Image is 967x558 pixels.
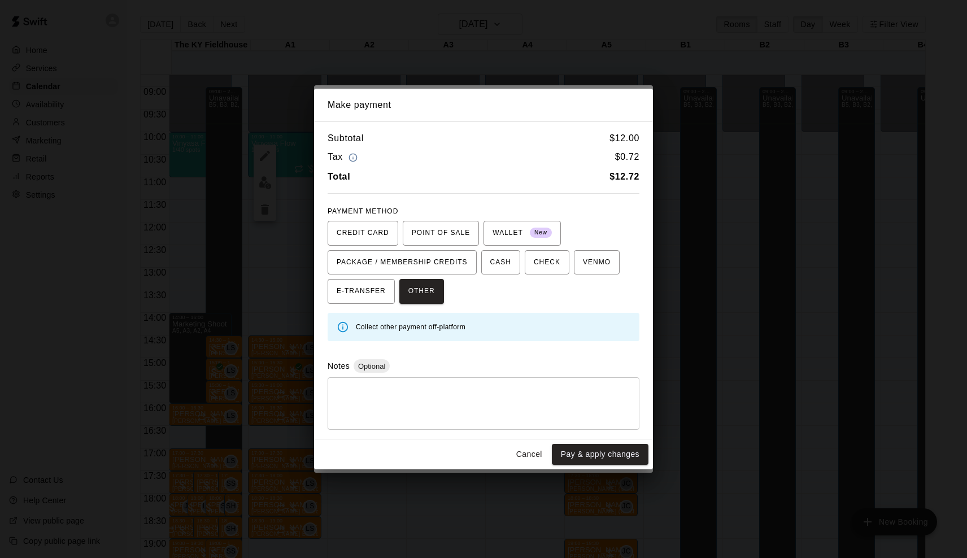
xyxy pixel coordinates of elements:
[356,323,465,331] span: Collect other payment off-platform
[412,224,470,242] span: POINT OF SALE
[552,444,648,465] button: Pay & apply changes
[328,279,395,304] button: E-TRANSFER
[481,250,520,275] button: CASH
[328,250,477,275] button: PACKAGE / MEMBERSHIP CREDITS
[511,444,547,465] button: Cancel
[408,282,435,300] span: OTHER
[328,207,398,215] span: PAYMENT METHOD
[328,150,360,165] h6: Tax
[399,279,444,304] button: OTHER
[337,282,386,300] span: E-TRANSFER
[328,221,398,246] button: CREDIT CARD
[609,131,639,146] h6: $ 12.00
[493,224,552,242] span: WALLET
[314,89,653,121] h2: Make payment
[534,254,560,272] span: CHECK
[530,225,552,241] span: New
[354,362,390,370] span: Optional
[328,172,350,181] b: Total
[525,250,569,275] button: CHECK
[583,254,611,272] span: VENMO
[337,254,468,272] span: PACKAGE / MEMBERSHIP CREDITS
[615,150,639,165] h6: $ 0.72
[328,131,364,146] h6: Subtotal
[483,221,561,246] button: WALLET New
[490,254,511,272] span: CASH
[574,250,620,275] button: VENMO
[337,224,389,242] span: CREDIT CARD
[403,221,479,246] button: POINT OF SALE
[609,172,639,181] b: $ 12.72
[328,361,350,370] label: Notes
